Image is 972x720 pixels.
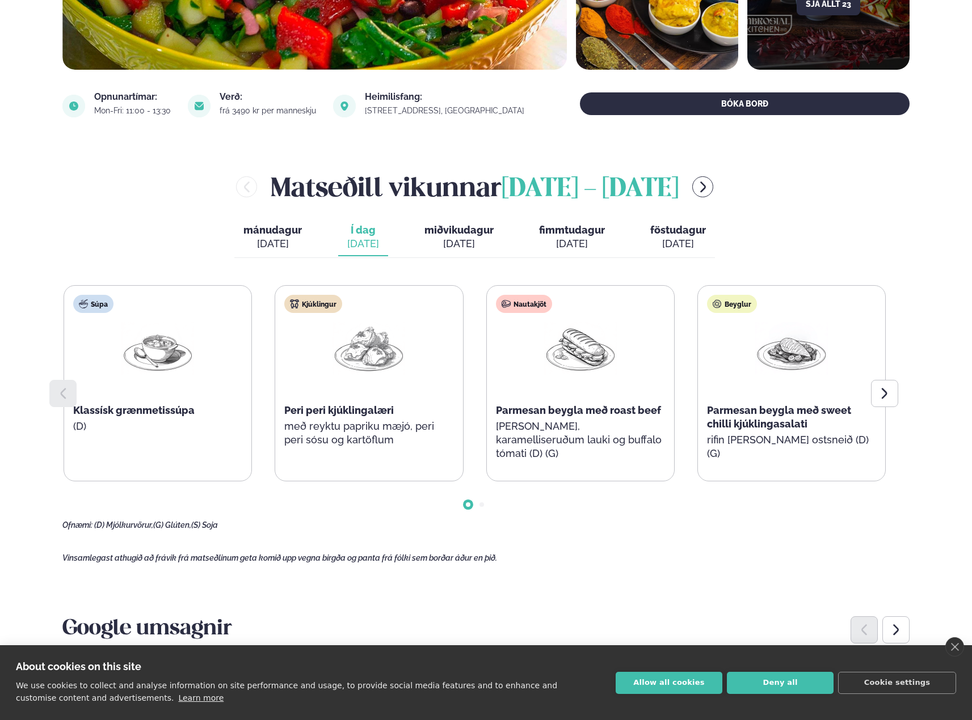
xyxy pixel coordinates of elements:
[641,219,715,256] button: föstudagur [DATE]
[415,219,503,256] button: miðvikudagur [DATE]
[94,520,153,530] span: (D) Mjólkurvörur,
[365,104,528,117] a: link
[62,95,85,117] img: image alt
[188,95,211,117] img: image alt
[178,693,224,702] a: Learn more
[290,299,299,308] img: chicken.svg
[191,520,218,530] span: (S) Soja
[220,92,319,101] div: Verð:
[73,420,242,433] p: (D)
[333,322,405,375] img: Chicken-thighs.png
[424,224,494,236] span: miðvikudagur
[502,177,679,202] span: [DATE] - [DATE]
[333,95,356,117] img: image alt
[347,223,379,237] span: Í dag
[220,106,319,115] div: frá 3490 kr per manneskju
[544,322,617,375] img: Panini.png
[539,237,605,251] div: [DATE]
[496,420,665,460] p: [PERSON_NAME], karamelliseruðum lauki og buffalo tómati (D) (G)
[502,299,511,308] img: beef.svg
[424,237,494,251] div: [DATE]
[62,553,497,562] span: Vinsamlegast athugið að frávik frá matseðlinum geta komið upp vegna birgða og panta frá fólki sem...
[365,92,528,101] div: Heimilisfang:
[539,224,605,236] span: fimmtudagur
[347,237,379,251] div: [DATE]
[496,404,661,416] span: Parmesan beygla með roast beef
[530,219,614,256] button: fimmtudagur [DATE]
[16,681,557,702] p: We use cookies to collect and analyse information on site performance and usage, to provide socia...
[650,237,706,251] div: [DATE]
[121,322,194,375] img: Soup.png
[271,168,679,205] h2: Matseðill vikunnar
[882,616,910,643] div: Next slide
[338,219,388,256] button: Í dag [DATE]
[580,92,910,115] button: BÓKA BORÐ
[234,219,311,256] button: mánudagur [DATE]
[62,520,92,530] span: Ofnæmi:
[713,299,722,308] img: bagle-new-16px.svg
[284,420,453,447] p: með reyktu papriku mæjó, peri peri sósu og kartöflum
[94,106,174,115] div: Mon-Fri: 11:00 - 13:30
[284,404,394,416] span: Peri peri kjúklingalæri
[650,224,706,236] span: föstudagur
[707,433,876,460] p: rifin [PERSON_NAME] ostsneið (D) (G)
[284,295,342,313] div: Kjúklingur
[838,672,956,694] button: Cookie settings
[243,237,302,251] div: [DATE]
[727,672,834,694] button: Deny all
[16,660,141,672] strong: About cookies on this site
[73,295,113,313] div: Súpa
[692,176,713,197] button: menu-btn-right
[945,637,964,657] a: close
[153,520,191,530] span: (G) Glúten,
[755,322,828,375] img: Chicken-breast.png
[73,404,195,416] span: Klassísk grænmetissúpa
[496,295,552,313] div: Nautakjöt
[851,616,878,643] div: Previous slide
[479,502,484,507] span: Go to slide 2
[707,295,757,313] div: Beyglur
[616,672,722,694] button: Allow all cookies
[466,502,470,507] span: Go to slide 1
[79,299,88,308] img: soup.svg
[62,616,910,643] h3: Google umsagnir
[243,224,302,236] span: mánudagur
[707,404,851,430] span: Parmesan beygla með sweet chilli kjúklingasalati
[236,176,257,197] button: menu-btn-left
[94,92,174,101] div: Opnunartímar:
